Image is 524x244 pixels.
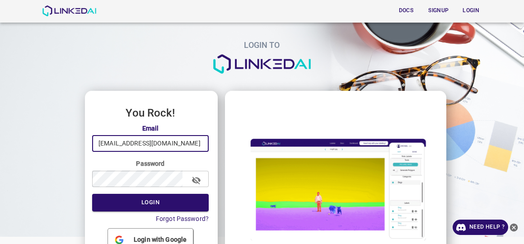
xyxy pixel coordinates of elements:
label: Password [92,159,209,168]
h3: You Rock! [92,107,209,119]
label: Email [92,124,209,133]
button: close-help [508,220,519,235]
button: Docs [392,3,421,18]
a: Signup [422,1,455,20]
a: Forgot Password? [156,215,209,222]
a: Login [455,1,487,20]
button: Login [92,194,209,211]
button: Login [457,3,486,18]
a: Docs [390,1,422,20]
a: Need Help ? [453,220,508,235]
img: LinkedAI [42,5,97,16]
button: Signup [424,3,453,18]
img: logo.png [212,54,312,74]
